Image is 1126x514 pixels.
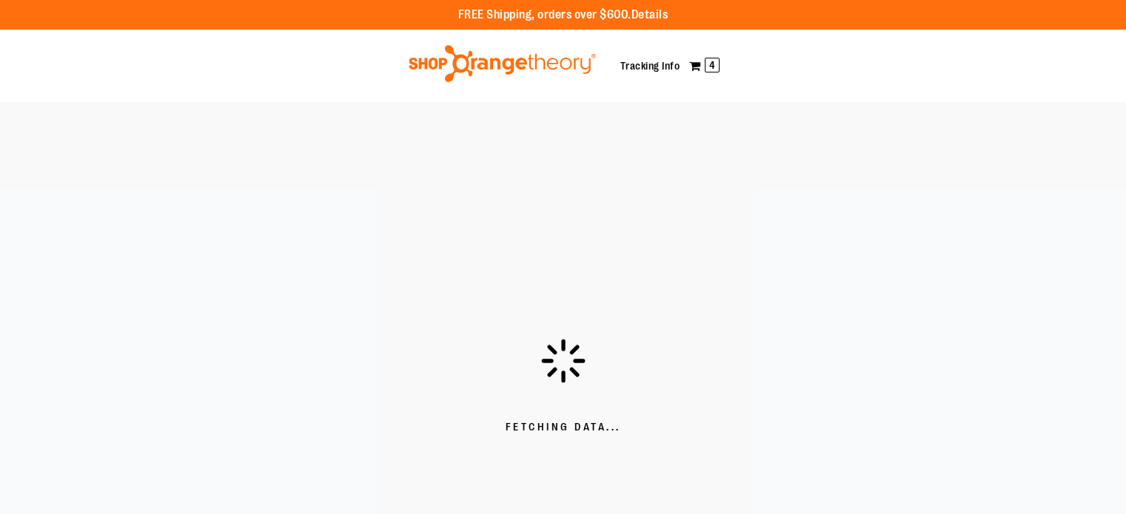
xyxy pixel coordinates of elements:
[458,7,668,24] p: FREE Shipping, orders over $600.
[406,45,598,82] img: Shop Orangetheory
[705,58,720,72] span: 4
[620,60,680,72] a: Tracking Info
[631,8,668,21] a: Details
[506,420,621,435] span: Fetching Data...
